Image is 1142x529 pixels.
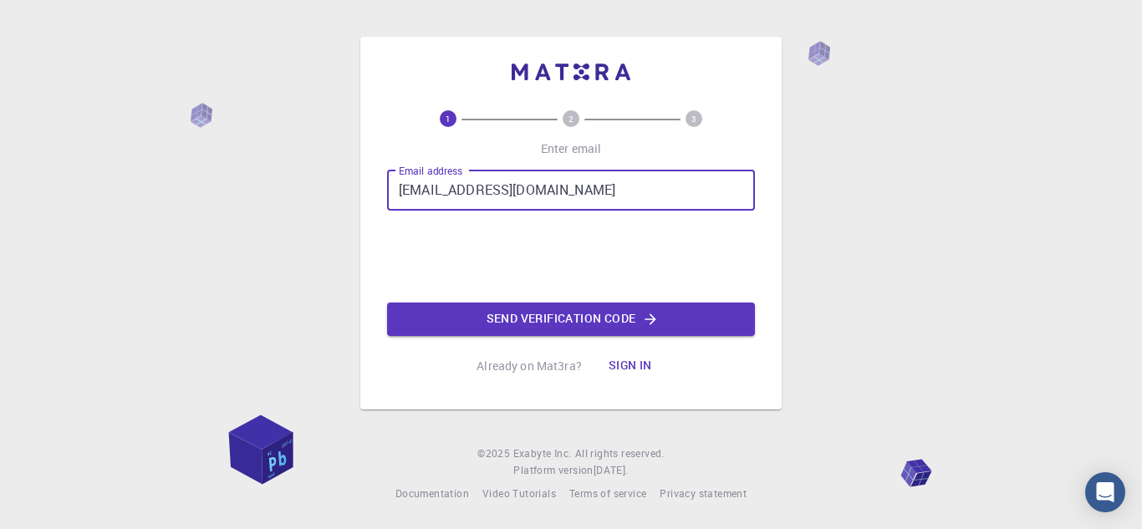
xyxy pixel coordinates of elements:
[387,303,755,336] button: Send verification code
[399,164,462,178] label: Email address
[395,486,469,502] a: Documentation
[575,445,665,462] span: All rights reserved.
[594,463,629,476] span: [DATE] .
[569,486,646,500] span: Terms of service
[594,462,629,479] a: [DATE].
[660,486,747,500] span: Privacy statement
[477,445,512,462] span: © 2025
[477,358,582,374] p: Already on Mat3ra?
[395,486,469,500] span: Documentation
[444,224,698,289] iframe: reCAPTCHA
[660,486,747,502] a: Privacy statement
[513,462,593,479] span: Platform version
[1085,472,1125,512] div: Open Intercom Messenger
[482,486,556,502] a: Video Tutorials
[691,113,696,125] text: 3
[513,445,572,462] a: Exabyte Inc.
[595,349,665,383] button: Sign in
[569,486,646,502] a: Terms of service
[446,113,451,125] text: 1
[513,446,572,460] span: Exabyte Inc.
[482,486,556,500] span: Video Tutorials
[541,140,602,157] p: Enter email
[568,113,574,125] text: 2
